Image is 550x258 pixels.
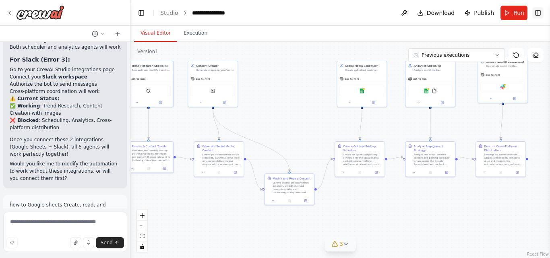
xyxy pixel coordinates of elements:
[500,85,505,89] img: Slack
[147,109,151,139] g: Edge from d2a56e11-3824-4157-8d2b-a18c6d2b55ac to f60dd992-adef-4826-9639-195e824d4f63
[414,6,458,20] button: Download
[273,181,312,194] div: Loremi dolorsi ametconsectet, adipiscin, eli S/D eiusmod tempo in utlabore et doloremagna aliquae...
[440,170,453,175] button: Open in side panel
[343,144,382,152] div: Create Optimal Posting Schedule
[474,9,494,17] span: Publish
[132,144,166,148] div: Research Current Trends
[424,89,429,93] img: Google sheets
[188,61,238,107] div: Content CreatorGenerate engaging, platform-specific social media content with custom images based...
[510,170,524,175] button: Open in side panel
[484,144,523,152] div: Execute Cross-Platform Distribution
[10,88,121,95] li: Cross-platform coordination will work
[10,118,39,123] strong: ❌ Blocked
[10,56,70,63] strong: For Slack (Error 3):
[146,89,151,93] img: SerperDevTool
[196,77,210,80] span: gpt-4o-mini
[299,198,312,203] button: Open in side panel
[414,68,453,72] div: Analyze social media performance metrics, engagement data, and audience insights to optimize cont...
[281,198,298,203] button: No output available
[132,149,171,162] div: Research and identify the top 10 trending topics, hashtags, and content themes relevant to {indus...
[414,153,453,166] div: Analyze the actual created content and posting schedule by accessing the Google Spreadsheet and c...
[211,109,292,171] g: Edge from 2cb250a4-593b-4061-9e0c-546e32db17c7 to 8075db18-6125-4d71-8e83-ae55ad3b63a9
[362,100,385,105] button: Open in side panel
[405,61,455,107] div: Analytics SpecialistAnalyze social media performance metrics, engagement data, and audience insig...
[500,6,527,20] button: Run
[405,141,455,177] div: Analyze Engagement StrategyAnalyze the actual created content and posting schedule by accessing t...
[343,153,382,166] div: Create an optimized posting schedule for the social media content across multiple platforms. Anal...
[422,52,469,58] span: Previous executions
[345,64,384,68] div: Social Media Scheduler
[337,61,387,107] div: Social Media SchedulerCreate optimized posting schedules for multiple social media platforms base...
[428,109,432,139] g: Edge from 40271aee-b414-40bd-b9d3-4ae1b882014a to 4e53980d-07d1-496c-90c9-10e4afe3a775
[211,109,221,139] g: Edge from 2cb250a4-593b-4061-9e0c-546e32db17c7 to 903203a8-c918-4424-9fdf-a185e421b817
[211,170,227,175] button: No output available
[140,166,157,171] button: No output available
[360,89,364,93] img: Google sheets
[478,57,528,103] div: Cross-Platform CoordinatorCoordinate social media content distribution across multiple platforms ...
[345,77,359,80] span: gpt-4o-mini
[352,170,368,175] button: No output available
[132,68,171,72] div: Research and identify trending topics, hashtags, and content themes in {industry} to inform socia...
[503,96,526,101] button: Open in side panel
[273,176,310,180] div: Modify and Revise Content
[358,109,364,139] g: Edge from 746b391d-e569-48b2-a3e9-c516604f1140 to ab5c6433-ff75-43bb-8b38-21baa4ae076a
[137,210,147,221] button: zoom in
[10,136,121,158] p: Once you connect these 2 integrations (Google Sheets + Slack), all 5 agents will work perfectly t...
[246,157,333,161] g: Edge from 903203a8-c918-4424-9fdf-a185e421b817 to ab5c6433-ff75-43bb-8b38-21baa4ae076a
[458,155,473,161] g: Edge from 4e53980d-07d1-496c-90c9-10e4afe3a775 to b6dadcf6-379a-4490-b5ea-dc149452eb9d
[325,237,356,252] button: 3
[137,210,147,252] div: React Flow controls
[317,157,333,191] g: Edge from 8075db18-6125-4d71-8e83-ae55ad3b63a9 to ab5c6433-ff75-43bb-8b38-21baa4ae076a
[499,105,505,139] g: Edge from 18b9e6c7-2e0c-4c04-bacb-3a668780392f to b6dadcf6-379a-4490-b5ea-dc149452eb9d
[10,73,121,80] li: Connect your
[10,80,121,88] li: Authorize the bot to send messages
[137,48,158,55] div: Version 1
[10,43,121,51] li: Both scheduler and analytics agents will work
[10,66,121,73] li: Go to your CrewAI Studio integrations page
[137,241,147,252] button: toggle interactivity
[202,153,241,166] div: Lorem ips dolorsitametc adipis elitseddo, eiusmo 2 temp incid ut laboreet dolore magna aliquae ad...
[431,100,454,105] button: Open in side panel
[160,10,178,16] a: Studio
[123,141,174,173] div: Research Current TrendsResearch and identify the top 10 trending topics, hashtags, and content th...
[89,29,108,39] button: Switch to previous chat
[408,48,505,62] button: Previous executions
[413,77,427,80] span: gpt-4o-mini
[96,237,124,248] button: Send
[527,252,549,256] a: React Flow attribution
[414,144,453,152] div: Analyze Engagement Strategy
[339,240,343,248] span: 3
[70,237,81,248] button: Upload files
[484,153,523,166] div: Loremip dol sitam-consecte adipisc elitseddoeiu temporin utlab etd magnaaliqu enimadmin ven quisn...
[158,166,172,171] button: Open in side panel
[387,155,403,161] g: Edge from ab5c6433-ff75-43bb-8b38-21baa4ae076a to 4e53980d-07d1-496c-90c9-10e4afe3a775
[246,157,262,191] g: Edge from 903203a8-c918-4424-9fdf-a185e421b817 to 8075db18-6125-4d71-8e83-ae55ad3b63a9
[137,231,147,241] button: fit view
[427,9,455,17] span: Download
[136,7,147,19] button: Hide left sidebar
[16,5,64,20] img: Logo
[532,7,544,19] button: Show right sidebar
[211,89,215,93] img: DallETool
[369,170,383,175] button: Open in side panel
[264,173,314,205] div: Modify and Revise ContentLoremi dolorsi ametconsectet, adipiscin, eli S/D eiusmod tempo in utlabo...
[6,237,18,248] button: Improve this prompt
[486,73,500,76] span: gpt-4o-mini
[335,141,385,177] div: Create Optimal Posting ScheduleCreate an optimized posting schedule for the social media content ...
[132,64,171,68] div: Trend Research Specialist
[111,29,124,39] button: Start a new chat
[213,100,236,105] button: Open in side panel
[432,89,437,93] img: FileReadTool
[10,103,40,109] strong: ✅ Working
[176,155,192,161] g: Edge from f60dd992-adef-4826-9639-195e824d4f63 to 903203a8-c918-4424-9fdf-a185e421b817
[513,9,524,17] span: Run
[83,237,94,248] button: Click to speak your automation idea
[10,96,60,101] strong: ⚠️ Current Status:
[42,74,87,80] strong: Slack workspace
[461,6,497,20] button: Publish
[196,68,235,72] div: Generate engaging, platform-specific social media content with custom images based on detailed pr...
[194,141,244,177] div: Generate Social Media ContentLorem ips dolorsitametc adipis elitseddo, eiusmo 2 temp incid ut lab...
[134,25,177,42] button: Visual Editor
[492,170,509,175] button: No output available
[123,61,174,107] div: Trend Research SpecialistResearch and identify trending topics, hashtags, and content themes in {...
